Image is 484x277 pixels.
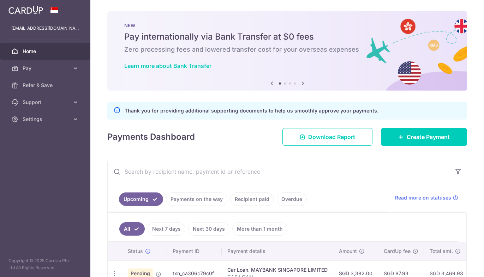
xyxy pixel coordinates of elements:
[407,133,450,141] span: Create Payment
[277,192,307,206] a: Overdue
[23,82,69,89] span: Refer & Save
[125,106,378,115] p: Thank you for providing additional supporting documents to help us smoothly approve your payments.
[128,248,143,255] span: Status
[23,65,69,72] span: Pay
[108,160,450,183] input: Search by recipient name, payment id or reference
[148,222,185,236] a: Next 7 days
[23,48,69,55] span: Home
[124,45,450,54] h6: Zero processing fees and lowered transfer cost for your overseas expenses
[107,11,467,91] img: Bank transfer banner
[282,128,372,146] a: Download Report
[23,116,69,123] span: Settings
[230,192,274,206] a: Recipient paid
[107,131,195,143] h4: Payments Dashboard
[124,62,211,69] a: Learn more about Bank Transfer
[119,192,163,206] a: Upcoming
[430,248,453,255] span: Total amt.
[222,242,333,260] th: Payment details
[381,128,467,146] a: Create Payment
[23,99,69,106] span: Support
[124,31,450,42] h5: Pay internationally via Bank Transfer at $0 fees
[8,6,43,14] img: CardUp
[339,248,357,255] span: Amount
[166,192,227,206] a: Payments on the way
[395,194,451,201] span: Read more on statuses
[124,23,450,28] p: NEW
[119,222,145,236] a: All
[11,25,79,32] p: [EMAIL_ADDRESS][DOMAIN_NAME]
[308,133,355,141] span: Download Report
[232,222,287,236] a: More than 1 month
[227,266,328,273] div: Car Loan. MAYBANK SINGAPORE LIMITED
[384,248,411,255] span: CardUp fee
[167,242,222,260] th: Payment ID
[188,222,229,236] a: Next 30 days
[395,194,458,201] a: Read more on statuses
